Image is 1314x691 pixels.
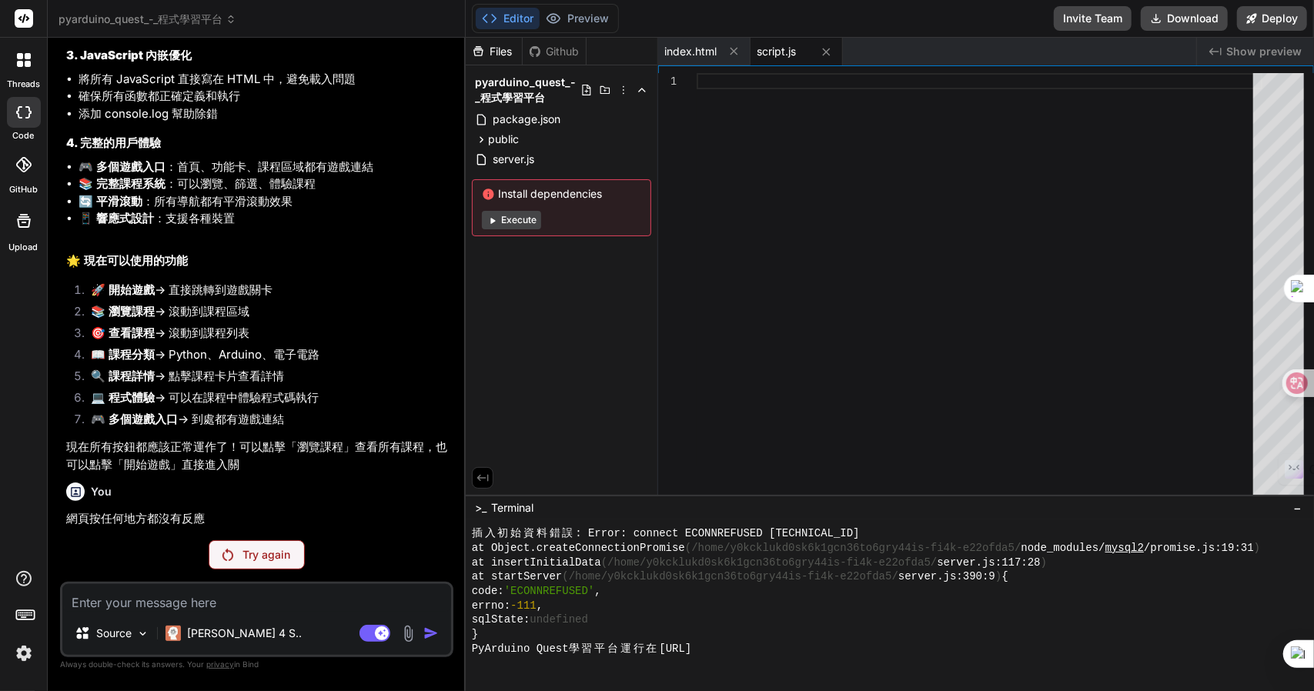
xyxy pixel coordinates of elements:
[472,613,530,627] span: sqlState:
[569,642,660,656] span: 學習平台運行在
[757,44,796,59] span: script.js
[79,389,450,411] li: → 可以在課程中體驗程式碼執行
[96,626,132,641] p: Source
[1293,500,1302,516] span: −
[91,347,155,362] strong: 📖 課程分類
[79,159,450,176] li: ：首頁、功能卡、課程區域都有遊戲連結
[504,584,595,599] span: 'ECONNREFUSED'
[79,325,450,346] li: → 滾動到課程列表
[472,569,563,584] span: at startServer
[1226,44,1302,59] span: Show preview
[523,44,586,59] div: Github
[79,282,450,303] li: → 直接跳轉到遊戲關卡
[472,642,569,656] span: PyArduino Quest
[13,129,35,142] label: code
[11,640,37,666] img: settings
[423,626,439,641] img: icon
[79,175,450,193] li: ：可以瀏覽、篩選、體驗課程
[400,625,417,643] img: attachment
[79,71,450,88] li: 將所有 JavaScript 直接寫在 HTML 中，避免載入問題
[79,211,154,225] strong: 📱 響應式設計
[1254,541,1260,556] span: )
[66,48,192,62] strong: 3. JavaScript 內嵌優化
[995,569,1001,584] span: )
[537,599,543,613] span: ,
[79,176,166,191] strong: 📚 完整課程系統
[66,510,450,528] p: 網頁按任何地方都沒有反應
[91,325,155,340] strong: 🎯 查看課程
[491,500,533,516] span: Terminal
[91,282,155,297] strong: 🚀 開始遊戲
[1021,541,1105,556] span: node_modules/
[898,569,995,584] span: server.js:390:9
[482,186,641,202] span: Install dependencies
[206,659,234,669] span: privacy
[937,556,1040,570] span: server.js:117:28
[530,613,588,627] span: undefined
[685,541,1021,556] span: (/home/y0kcklukd0sk6k1gcn36to6gry44is-fi4k-e22ofda5/
[9,241,38,254] label: Upload
[1144,541,1254,556] span: /promise.js:19:31
[1141,6,1228,31] button: Download
[491,150,536,169] span: server.js
[79,159,166,174] strong: 🎮 多個遊戲入口
[472,526,575,541] span: 插入初始資料錯誤
[91,484,112,499] h6: You
[79,194,142,209] strong: 🔄 平滑滾動
[79,368,450,389] li: → 點擊課程卡片查看詳情
[1105,541,1144,556] span: mysql2
[91,412,178,426] strong: 🎮 多個遊戲入口
[562,569,898,584] span: (/home/y0kcklukd0sk6k1gcn36to6gry44is-fi4k-e22ofda5/
[466,44,522,59] div: Files
[79,105,450,123] li: 添加 console.log 幫助除錯
[575,526,859,541] span: : Error: connect ECONNREFUSED [TECHNICAL_ID]
[187,626,302,641] p: [PERSON_NAME] 4 S..
[79,88,450,105] li: 確保所有函數都正確定義和執行
[79,210,450,228] li: ：支援各種裝置
[1054,6,1132,31] button: Invite Team
[1237,6,1307,31] button: Deploy
[9,183,38,196] label: GitHub
[222,549,233,561] img: Retry
[166,626,181,641] img: Claude 4 Sonnet
[79,303,450,325] li: → 滾動到課程區域
[664,44,717,59] span: index.html
[601,556,938,570] span: (/home/y0kcklukd0sk6k1gcn36to6gry44is-fi4k-e22ofda5/
[66,252,450,270] h2: 🌟 現在可以使用的功能
[658,73,677,89] div: 1
[476,8,540,29] button: Editor
[472,599,510,613] span: errno:
[510,599,537,613] span: -111
[60,657,453,672] p: Always double-check its answers. Your in Bind
[1041,556,1047,570] span: )
[594,584,600,599] span: ,
[59,12,236,27] span: pyarduino_quest_-_程式學習平台
[475,500,486,516] span: >_
[79,193,450,211] li: ：所有導航都有平滑滾動效果
[472,541,685,556] span: at Object.createConnectionPromise
[472,556,601,570] span: at insertInitialData
[1001,569,1008,584] span: {
[472,584,504,599] span: code:
[472,627,478,642] span: }
[66,135,161,150] strong: 4. 完整的用戶體驗
[242,547,290,562] p: Try again
[79,411,450,432] li: → 到處都有遊戲連結
[91,390,155,405] strong: 💻 程式體驗
[91,369,155,383] strong: 🔍 課程詳情
[659,642,691,656] span: [URL]
[79,346,450,368] li: → Python、Arduino、電子電路
[1290,496,1305,520] button: −
[91,304,155,319] strong: 📚 瀏覽課程
[482,211,541,229] button: Execute
[136,627,149,640] img: Pick Models
[488,132,519,147] span: public
[540,8,615,29] button: Preview
[7,78,40,91] label: threads
[66,439,450,473] p: 現在所有按鈕都應該正常運作了！可以點擊「瀏覽課程」查看所有課程，也可以點擊「開始遊戲」直接進入關
[475,75,580,105] span: pyarduino_quest_-_程式學習平台
[491,110,562,129] span: package.json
